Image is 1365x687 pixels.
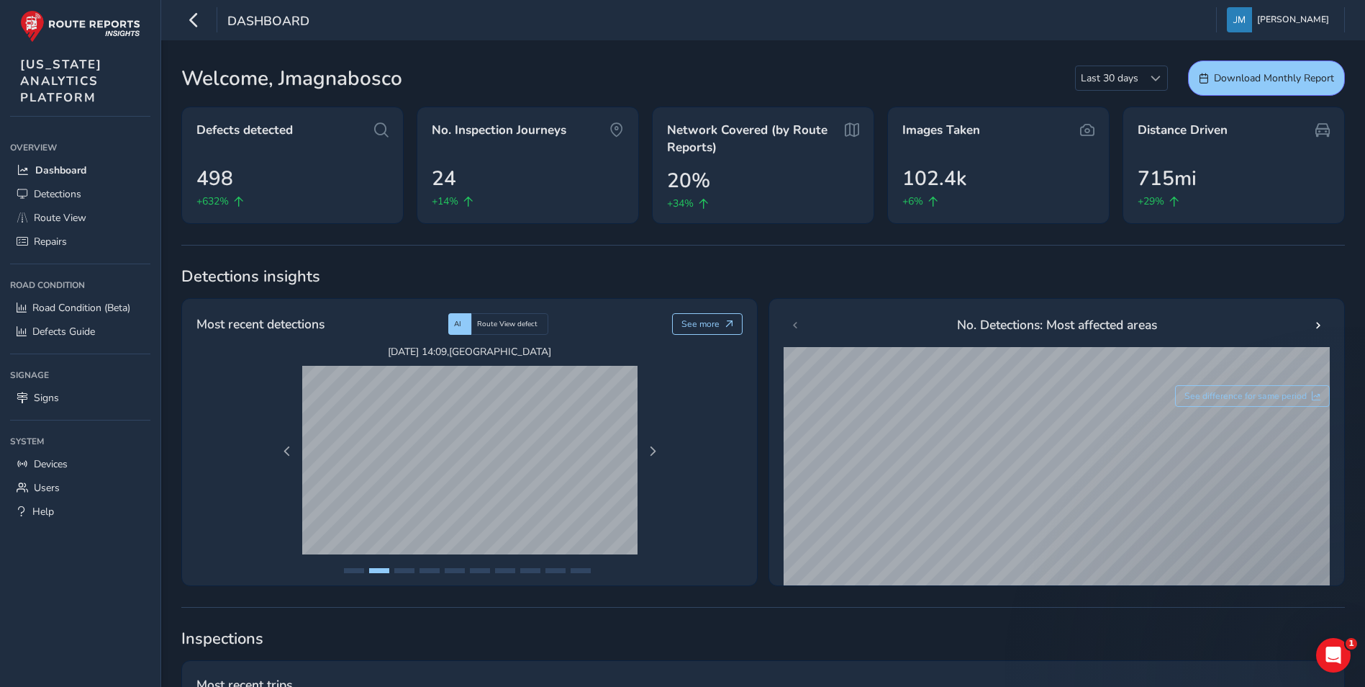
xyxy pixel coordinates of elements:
div: Route View defect [471,313,548,335]
span: Inspections [181,628,1345,650]
button: [PERSON_NAME] [1227,7,1334,32]
button: Page 4 [420,568,440,573]
a: Help [10,500,150,524]
span: +14% [432,194,458,209]
img: rr logo [20,10,140,42]
span: Route View [34,211,86,225]
span: 102.4k [902,163,966,194]
button: Page 3 [394,568,414,573]
div: Overview [10,137,150,158]
span: Last 30 days [1076,66,1143,90]
span: Network Covered (by Route Reports) [667,122,840,156]
span: Dashboard [227,12,309,32]
span: Most recent detections [196,315,325,333]
span: No. Detections: Most affected areas [957,315,1157,334]
span: Route View defect [477,319,538,329]
button: See more [672,313,743,335]
span: Users [34,481,60,495]
span: [US_STATE] ANALYTICS PLATFORM [20,56,102,106]
a: Defects Guide [10,320,150,343]
a: Road Condition (Beta) [10,296,150,320]
span: AI [454,319,461,329]
span: Distance Driven [1138,122,1228,139]
button: See difference for same period [1175,385,1330,407]
span: Detections [34,187,81,201]
span: Help [32,505,54,518]
span: [DATE] 14:09 , [GEOGRAPHIC_DATA] [302,345,638,359]
span: [PERSON_NAME] [1257,7,1329,32]
a: Users [10,476,150,500]
span: See more [681,318,720,330]
span: Download Monthly Report [1214,71,1334,85]
a: Detections [10,182,150,206]
span: Signs [34,391,59,405]
button: Page 2 [369,568,389,573]
button: Download Monthly Report [1188,60,1345,96]
button: Page 1 [344,568,364,573]
span: 24 [432,163,456,194]
button: Previous Page [277,441,297,462]
button: Page 8 [520,568,540,573]
a: Repairs [10,230,150,253]
span: 715mi [1138,163,1197,194]
span: Repairs [34,235,67,248]
span: Images Taken [902,122,980,139]
button: Page 7 [495,568,515,573]
span: Devices [34,457,68,471]
div: AI [448,313,471,335]
a: Signs [10,386,150,410]
img: diamond-layout [1227,7,1252,32]
span: +632% [196,194,229,209]
span: +29% [1138,194,1164,209]
span: 498 [196,163,233,194]
span: 20% [667,166,710,196]
span: Defects detected [196,122,293,139]
span: +34% [667,196,694,211]
span: 1 [1346,638,1357,650]
span: Detections insights [181,266,1345,287]
button: Page 10 [571,568,591,573]
button: Next Page [643,441,663,462]
span: No. Inspection Journeys [432,122,566,139]
span: Road Condition (Beta) [32,301,130,315]
button: Page 9 [545,568,566,573]
span: Welcome, Jmagnabosco [181,63,402,94]
div: System [10,431,150,452]
a: Dashboard [10,158,150,182]
a: Route View [10,206,150,230]
div: Signage [10,364,150,386]
iframe: Intercom live chat [1316,638,1351,673]
div: Road Condition [10,274,150,296]
span: +6% [902,194,923,209]
span: Dashboard [35,163,86,177]
span: See difference for same period [1184,390,1307,402]
button: Page 6 [470,568,490,573]
span: Defects Guide [32,325,95,338]
a: Devices [10,452,150,476]
button: Page 5 [445,568,465,573]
